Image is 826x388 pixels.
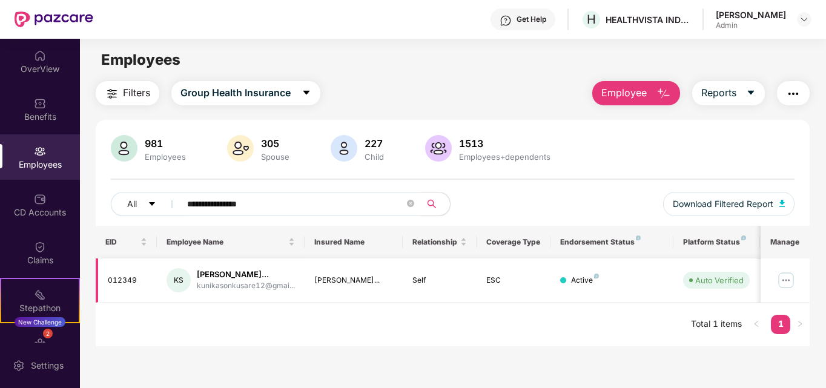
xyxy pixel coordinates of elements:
[197,269,295,280] div: [PERSON_NAME]...
[43,329,53,338] div: 2
[636,235,641,240] img: svg+xml;base64,PHN2ZyB4bWxucz0iaHR0cDovL3d3dy53My5vcmcvMjAwMC9zdmciIHdpZHRoPSI4IiBoZWlnaHQ9IjgiIH...
[331,135,357,162] img: svg+xml;base64,PHN2ZyB4bWxucz0iaHR0cDovL3d3dy53My5vcmcvMjAwMC9zdmciIHhtbG5zOnhsaW5rPSJodHRwOi8vd3...
[790,315,810,334] li: Next Page
[180,85,291,100] span: Group Health Insurance
[105,87,119,101] img: svg+xml;base64,PHN2ZyB4bWxucz0iaHR0cDovL3d3dy53My5vcmcvMjAwMC9zdmciIHdpZHRoPSIyNCIgaGVpZ2h0PSIyNC...
[157,226,305,258] th: Employee Name
[403,226,477,258] th: Relationship
[34,193,46,205] img: svg+xml;base64,PHN2ZyBpZD0iQ0RfQWNjb3VudHMiIGRhdGEtbmFtZT0iQ0QgQWNjb3VudHMiIHhtbG5zPSJodHRwOi8vd3...
[606,14,690,25] div: HEALTHVISTA INDIA LIMITED
[716,9,786,21] div: [PERSON_NAME]
[420,199,444,209] span: search
[592,81,680,105] button: Employee
[34,289,46,301] img: svg+xml;base64,PHN2ZyB4bWxucz0iaHR0cDovL3d3dy53My5vcmcvMjAwMC9zdmciIHdpZHRoPSIyMSIgaGVpZ2h0PSIyMC...
[34,241,46,253] img: svg+xml;base64,PHN2ZyBpZD0iQ2xhaW0iIHhtbG5zPSJodHRwOi8vd3d3LnczLm9yZy8yMDAwL3N2ZyIgd2lkdGg9IjIwIi...
[457,137,553,150] div: 1513
[314,275,394,286] div: [PERSON_NAME]...
[594,274,599,278] img: svg+xml;base64,PHN2ZyB4bWxucz0iaHR0cDovL3d3dy53My5vcmcvMjAwMC9zdmciIHdpZHRoPSI4IiBoZWlnaHQ9IjgiIH...
[771,315,790,334] li: 1
[747,315,766,334] button: left
[457,152,553,162] div: Employees+dependents
[741,235,746,240] img: svg+xml;base64,PHN2ZyB4bWxucz0iaHR0cDovL3d3dy53My5vcmcvMjAwMC9zdmciIHdpZHRoPSI4IiBoZWlnaHQ9IjgiIH...
[500,15,512,27] img: svg+xml;base64,PHN2ZyBpZD0iSGVscC0zMngzMiIgeG1sbnM9Imh0dHA6Ly93d3cudzMub3JnLzIwMDAvc3ZnIiB3aWR0aD...
[27,360,67,372] div: Settings
[167,268,191,292] div: KS
[15,317,65,327] div: New Challenge
[197,280,295,292] div: kunikasonkusare12@gmai...
[695,274,744,286] div: Auto Verified
[227,135,254,162] img: svg+xml;base64,PHN2ZyB4bWxucz0iaHR0cDovL3d3dy53My5vcmcvMjAwMC9zdmciIHhtbG5zOnhsaW5rPSJodHRwOi8vd3...
[420,192,451,216] button: search
[105,237,139,247] span: EID
[96,81,159,105] button: Filters
[407,199,414,210] span: close-circle
[407,200,414,207] span: close-circle
[101,51,180,68] span: Employees
[560,237,664,247] div: Endorsement Status
[601,85,647,100] span: Employee
[362,137,386,150] div: 227
[34,337,46,349] img: svg+xml;base64,PHN2ZyBpZD0iRW5kb3JzZW1lbnRzIiB4bWxucz0iaHR0cDovL3d3dy53My5vcmcvMjAwMC9zdmciIHdpZH...
[412,275,467,286] div: Self
[171,81,320,105] button: Group Health Insurancecaret-down
[34,145,46,157] img: svg+xml;base64,PHN2ZyBpZD0iRW1wbG95ZWVzIiB4bWxucz0iaHR0cDovL3d3dy53My5vcmcvMjAwMC9zdmciIHdpZHRoPS...
[108,275,148,286] div: 012349
[148,200,156,209] span: caret-down
[259,137,292,150] div: 305
[142,137,188,150] div: 981
[259,152,292,162] div: Spouse
[776,271,796,290] img: manageButton
[753,320,760,327] span: left
[412,237,458,247] span: Relationship
[786,87,801,101] img: svg+xml;base64,PHN2ZyB4bWxucz0iaHR0cDovL3d3dy53My5vcmcvMjAwMC9zdmciIHdpZHRoPSIyNCIgaGVpZ2h0PSIyNC...
[747,315,766,334] li: Previous Page
[34,50,46,62] img: svg+xml;base64,PHN2ZyBpZD0iSG9tZSIgeG1sbnM9Imh0dHA6Ly93d3cudzMub3JnLzIwMDAvc3ZnIiB3aWR0aD0iMjAiIG...
[167,237,286,247] span: Employee Name
[15,12,93,27] img: New Pazcare Logo
[517,15,546,24] div: Get Help
[746,88,756,99] span: caret-down
[663,192,795,216] button: Download Filtered Report
[796,320,804,327] span: right
[673,197,773,211] span: Download Filtered Report
[761,226,810,258] th: Manage
[587,12,596,27] span: H
[701,85,736,100] span: Reports
[771,315,790,333] a: 1
[302,88,311,99] span: caret-down
[13,360,25,372] img: svg+xml;base64,PHN2ZyBpZD0iU2V0dGluZy0yMHgyMCIgeG1sbnM9Imh0dHA6Ly93d3cudzMub3JnLzIwMDAvc3ZnIiB3aW...
[477,226,550,258] th: Coverage Type
[34,97,46,110] img: svg+xml;base64,PHN2ZyBpZD0iQmVuZWZpdHMiIHhtbG5zPSJodHRwOi8vd3d3LnczLm9yZy8yMDAwL3N2ZyIgd2lkdGg9Ij...
[656,87,671,101] img: svg+xml;base64,PHN2ZyB4bWxucz0iaHR0cDovL3d3dy53My5vcmcvMjAwMC9zdmciIHhtbG5zOnhsaW5rPSJodHRwOi8vd3...
[111,135,137,162] img: svg+xml;base64,PHN2ZyB4bWxucz0iaHR0cDovL3d3dy53My5vcmcvMjAwMC9zdmciIHhtbG5zOnhsaW5rPSJodHRwOi8vd3...
[127,197,137,211] span: All
[571,275,599,286] div: Active
[779,200,785,207] img: svg+xml;base64,PHN2ZyB4bWxucz0iaHR0cDovL3d3dy53My5vcmcvMjAwMC9zdmciIHhtbG5zOnhsaW5rPSJodHRwOi8vd3...
[692,81,765,105] button: Reportscaret-down
[799,15,809,24] img: svg+xml;base64,PHN2ZyBpZD0iRHJvcGRvd24tMzJ4MzIiIHhtbG5zPSJodHRwOi8vd3d3LnczLm9yZy8yMDAwL3N2ZyIgd2...
[486,275,541,286] div: ESC
[691,315,742,334] li: Total 1 items
[96,226,157,258] th: EID
[142,152,188,162] div: Employees
[683,237,750,247] div: Platform Status
[305,226,403,258] th: Insured Name
[1,302,79,314] div: Stepathon
[425,135,452,162] img: svg+xml;base64,PHN2ZyB4bWxucz0iaHR0cDovL3d3dy53My5vcmcvMjAwMC9zdmciIHhtbG5zOnhsaW5rPSJodHRwOi8vd3...
[123,85,150,100] span: Filters
[790,315,810,334] button: right
[362,152,386,162] div: Child
[716,21,786,30] div: Admin
[111,192,185,216] button: Allcaret-down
